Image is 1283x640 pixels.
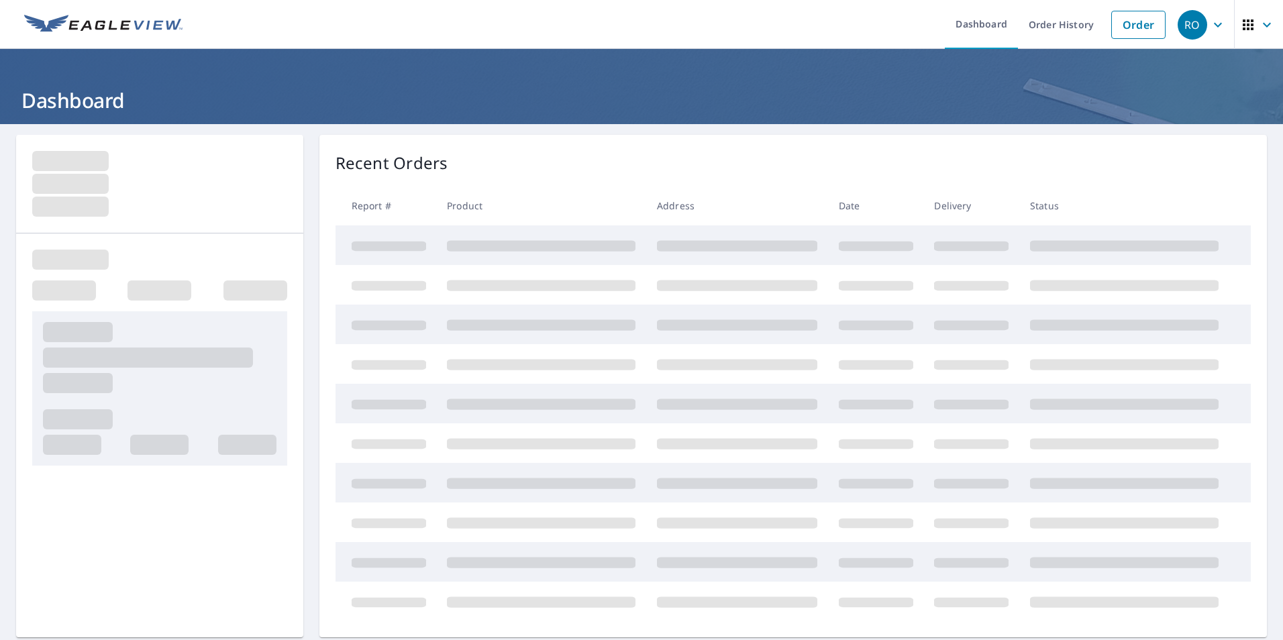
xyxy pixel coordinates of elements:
p: Recent Orders [336,151,448,175]
th: Date [828,186,924,225]
th: Report # [336,186,437,225]
th: Address [646,186,828,225]
th: Product [436,186,646,225]
img: EV Logo [24,15,183,35]
h1: Dashboard [16,87,1267,114]
th: Status [1019,186,1229,225]
a: Order [1111,11,1166,39]
div: RO [1178,10,1207,40]
th: Delivery [923,186,1019,225]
